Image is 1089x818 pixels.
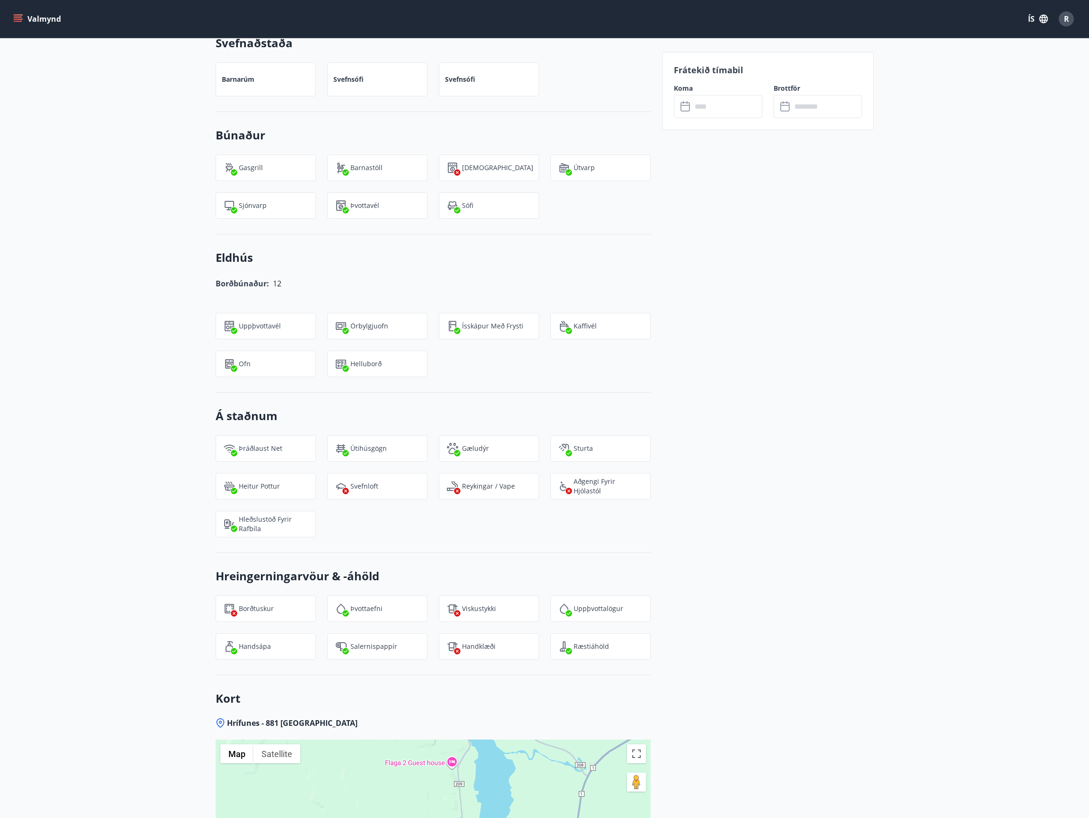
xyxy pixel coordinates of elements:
p: Kaffivél [574,321,597,331]
p: Handklæði [462,642,496,651]
img: nH7E6Gw2rvWFb8XaSdRp44dhkQaj4PJkOoRYItBQ.svg [224,518,235,530]
p: Reykingar / Vape [462,482,515,491]
img: 9R1hYb2mT2cBJz2TGv4EKaumi4SmHMVDNXcQ7C8P.svg [335,358,347,370]
img: 96TlfpxwFVHR6UM9o3HrTVSiAREwRYtsizir1BR0.svg [224,641,235,652]
p: Barnarúm [222,75,254,84]
p: Svefnsófi [445,75,475,84]
p: Svefnsófi [333,75,364,84]
button: R [1055,8,1078,30]
img: hddCLTAnxqFUMr1fxmbGG8zWilo2syolR0f9UjPn.svg [447,162,458,173]
img: PMt15zlZL5WN7A8x0Tvk8jOMlfrCEhCcZ99roZt4.svg [335,603,347,614]
p: Örbylgjuofn [350,321,388,331]
p: Gasgrill [239,163,263,172]
p: Ræstiáhöld [574,642,609,651]
p: Handsápa [239,642,271,651]
img: HjsXMP79zaSHlY54vW4Et0sdqheuFiP1RYfGwuXf.svg [558,162,570,173]
p: Ísskápur með frysti [462,321,523,331]
span: Hrífunes - 881 [GEOGRAPHIC_DATA] [227,718,357,728]
p: Barnastóll [350,163,383,172]
button: Show street map [220,744,253,763]
img: Dl16BY4EX9PAW649lg1C3oBuIaAsR6QVDQBO2cTm.svg [335,200,347,211]
img: zl1QXYWpuXQflmynrNOhYvHk3MCGPnvF2zCJrr1J.svg [335,443,347,454]
p: Sjónvarp [239,201,267,210]
p: Útvarp [574,163,595,172]
button: Show satellite imagery [253,744,300,763]
img: QNIUl6Cv9L9rHgMXwuzGLuiJOj7RKqxk9mBFPqjq.svg [447,481,458,492]
span: R [1064,14,1069,24]
p: Borðtuskur [239,604,274,613]
h3: Búnaður [216,127,651,143]
img: uiBtL0ikWr40dZiggAgPY6zIBwQcLm3lMVfqTObx.svg [447,641,458,652]
p: Hleðslustöð fyrir rafbíla [239,515,308,534]
p: Helluborð [350,359,382,369]
p: Viskustykki [462,604,496,613]
p: Frátekið tímabil [674,64,862,76]
h3: Eldhús [216,250,651,266]
img: HJRyFFsYp6qjeUYhR4dAD8CaCEsnIFYZ05miwXoh.svg [224,443,235,454]
img: ZXjrS3QKesehq6nQAPjaRuRTI364z8ohTALB4wBr.svg [224,162,235,173]
img: zPVQBp9blEdIFer1EsEXGkdLSf6HnpjwYpytJsbc.svg [224,358,235,370]
button: menu [11,10,65,27]
button: ÍS [1023,10,1053,27]
img: YAuCf2RVBoxcWDOxEIXE9JF7kzGP1ekdDd7KNrAY.svg [558,320,570,332]
p: [DEMOGRAPHIC_DATA] [462,163,533,172]
img: tIVzTFYizac3SNjIS52qBBKOADnNn3qEFySneclv.svg [447,603,458,614]
h3: Á staðnum [216,408,651,424]
img: pUbwa0Tr9PZZ78BdsD4inrLmwWm7eGTtsX9mJKRZ.svg [447,200,458,211]
p: Þvottaefni [350,604,383,613]
p: Salernispappír [350,642,397,651]
img: 7hj2GulIrg6h11dFIpsIzg8Ak2vZaScVwTihwv8g.svg [224,320,235,332]
p: Þráðlaust net [239,444,282,453]
p: Sturta [574,444,593,453]
img: JsUkc86bAWErts0UzsjU3lk4pw2986cAIPoh8Yw7.svg [335,641,347,652]
img: FQTGzxj9jDlMaBqrp2yyjtzD4OHIbgqFuIf1EfZm.svg [224,603,235,614]
img: CeBo16TNt2DMwKWDoQVkwc0rPfUARCXLnVWH1QgS.svg [447,320,458,332]
p: Uppþvottavél [239,321,281,331]
img: ro1VYixuww4Qdd7lsw8J65QhOwJZ1j2DOUyXo3Mt.svg [335,162,347,173]
span: Borðbúnaður: [216,278,269,289]
img: y5Bi4hK1jQC9cBVbXcWRSDyXCR2Ut8Z2VPlYjj17.svg [558,603,570,614]
h3: Hreingerningarvöur & -áhöld [216,568,651,584]
p: Svefnloft [350,482,378,491]
p: Heitur pottur [239,482,280,491]
img: WhzojLTXTmGNzu0iQ37bh4OB8HAJRP8FBs0dzKJK.svg [335,320,347,332]
h6: 12 [273,277,281,290]
p: Uppþvottalögur [574,604,623,613]
img: h89QDIuHlAdpqTriuIvuEWkTH976fOgBEOOeu1mi.svg [224,481,235,492]
img: 8IYIKVZQyRlUC6HQIIUSdjpPGRncJsz2RzLgWvp4.svg [558,481,570,492]
img: pxcaIm5dSOV3FS4whs1soiYWTwFQvksT25a9J10C.svg [447,443,458,454]
label: Brottför [774,84,862,93]
p: Aðgengi fyrir hjólastól [574,477,643,496]
label: Koma [674,84,762,93]
p: Gæludýr [462,444,489,453]
p: Ofn [239,359,251,369]
p: Sófi [462,201,473,210]
button: Drag Pegman onto the map to open Street View [627,773,646,792]
img: mAminyBEY3mRTAfayxHTq5gfGd6GwGu9CEpuJRvg.svg [224,200,235,211]
button: Toggle fullscreen view [627,744,646,763]
img: saOQRUK9k0plC04d75OSnkMeCb4WtbSIwuaOqe9o.svg [558,641,570,652]
p: Útihúsgögn [350,444,387,453]
img: dbi0fcnBYsvu4k1gcwMltnZT9svnGSyCOUrTI4hU.svg [335,481,347,492]
h3: Kort [216,690,651,706]
p: Þvottavél [350,201,379,210]
h3: Svefnaðstaða [216,35,651,51]
img: fkJ5xMEnKf9CQ0V6c12WfzkDEsV4wRmoMqv4DnVF.svg [558,443,570,454]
